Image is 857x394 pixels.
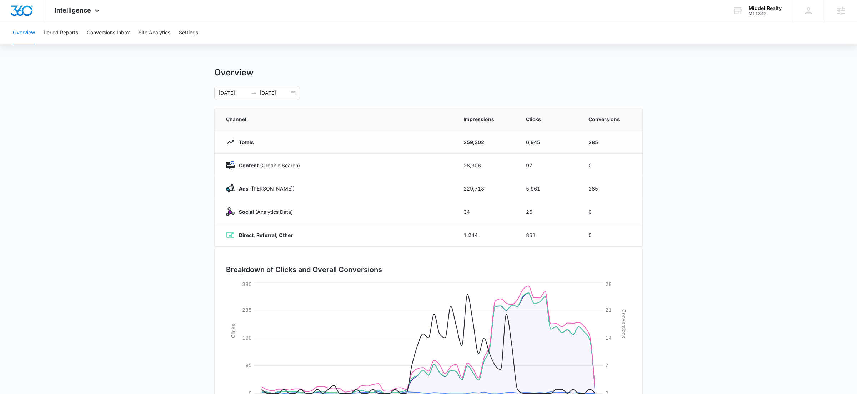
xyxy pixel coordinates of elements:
h1: Overview [214,67,254,78]
span: Impressions [463,115,509,123]
span: to [251,90,257,96]
button: Settings [179,21,198,44]
td: 5,961 [517,177,580,200]
div: account id [748,11,782,16]
p: Totals [235,138,254,146]
input: End date [260,89,289,97]
tspan: Conversions [621,309,627,338]
td: 0 [580,154,642,177]
td: 0 [580,200,642,223]
input: Start date [219,89,248,97]
tspan: 14 [605,335,612,341]
td: 285 [580,177,642,200]
tspan: Clicks [230,324,236,338]
p: (Analytics Data) [235,208,293,216]
td: 34 [455,200,517,223]
button: Period Reports [44,21,78,44]
strong: Direct, Referral, Other [239,232,293,238]
strong: Ads [239,186,249,192]
tspan: 380 [242,281,252,287]
tspan: 21 [605,307,612,313]
td: 1,244 [455,223,517,247]
strong: Social [239,209,254,215]
td: 259,302 [455,130,517,154]
tspan: 95 [245,362,252,368]
button: Conversions Inbox [87,21,130,44]
h3: Breakdown of Clicks and Overall Conversions [226,264,382,275]
td: 0 [580,223,642,247]
span: Intelligence [55,6,91,14]
td: 6,945 [517,130,580,154]
td: 28,306 [455,154,517,177]
span: swap-right [251,90,257,96]
td: 285 [580,130,642,154]
button: Site Analytics [139,21,170,44]
img: Ads [226,184,235,193]
tspan: 7 [605,362,608,368]
td: 861 [517,223,580,247]
img: Content [226,161,235,169]
button: Overview [13,21,35,44]
strong: Content [239,162,259,168]
td: 97 [517,154,580,177]
p: ([PERSON_NAME]) [235,185,295,192]
tspan: 285 [242,307,252,313]
td: 26 [517,200,580,223]
tspan: 190 [242,335,252,341]
span: Clicks [526,115,571,123]
img: Social [226,207,235,216]
p: (Organic Search) [235,162,300,169]
span: Channel [226,115,446,123]
span: Conversions [588,115,631,123]
td: 229,718 [455,177,517,200]
tspan: 28 [605,281,612,287]
div: account name [748,5,782,11]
